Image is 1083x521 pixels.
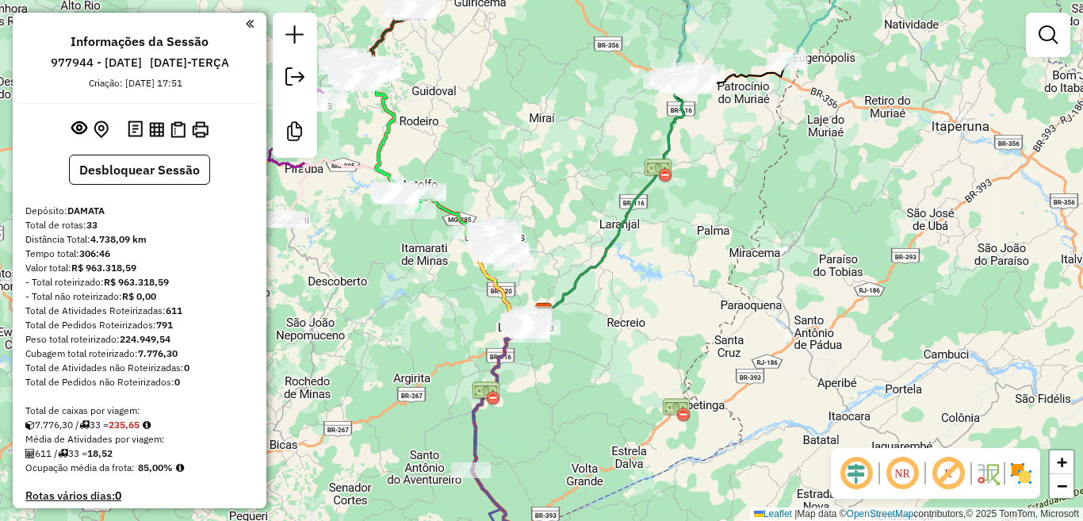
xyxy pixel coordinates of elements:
div: Total de rotas: [25,218,254,232]
div: Peso total roteirizado: [25,332,254,347]
img: Exibir/Ocultar setores [1008,461,1034,486]
i: Meta Caixas/viagem: 238,00 Diferença: -2,35 [143,420,151,430]
a: OpenStreetMap [847,508,914,519]
img: Praça de Pedágio Laranjal - MG [644,156,672,185]
div: - Total roteirizado: [25,275,254,289]
strong: 791 [156,319,173,331]
strong: 4.738,09 km [90,233,147,245]
span: + [1057,452,1067,472]
div: Tempo total: [25,247,254,261]
div: Distância Total: [25,232,254,247]
img: Praça de Pedágio Piraperinga - MG [662,396,691,424]
a: Criar modelo [279,116,311,151]
i: Cubagem total roteirizado [25,420,35,430]
i: Total de rotas [58,449,68,458]
h6: [DATE]-TERÇA [150,56,229,70]
div: Total de Pedidos não Roteirizados: [25,375,254,389]
div: Total de Pedidos Roteirizados: [25,318,254,332]
span: Ocupação média da frota: [25,462,135,473]
strong: 0 [184,362,189,374]
strong: R$ 963.318,59 [104,276,169,288]
div: Depósito: [25,204,254,218]
button: Visualizar Romaneio [167,118,189,141]
a: Exportar sessão [279,61,311,97]
div: Criação: [DATE] 17:51 [82,76,189,90]
div: Total de Atividades não Roteirizadas: [25,361,254,375]
img: Praça de Leopoldina - MG [472,379,500,408]
i: Total de rotas [79,420,90,430]
a: Nova sessão e pesquisa [279,19,311,55]
img: Fluxo de ruas [975,461,1001,486]
strong: 235,65 [109,419,140,431]
h4: Informações da Sessão [71,34,209,49]
div: - Total não roteirizado: [25,289,254,304]
button: Logs desbloquear sessão [124,117,146,142]
div: Total de caixas por viagem: [25,404,254,418]
strong: 0 [115,488,121,503]
strong: 18,52 [87,447,113,459]
a: Clique aqui para minimizar o painel [246,14,254,33]
h6: 977944 - [DATE] [51,56,142,70]
button: Desbloquear Sessão [69,155,210,185]
em: Média calculada utilizando a maior ocupação (%Peso ou %Cubagem) de cada rota da sessão. Rotas cro... [176,463,184,473]
div: Valor total: [25,261,254,275]
strong: 85,00% [138,462,173,473]
div: 7.776,30 / 33 = [25,418,254,432]
strong: R$ 963.318,59 [71,262,136,274]
button: Imprimir Rotas [189,118,212,141]
a: Zoom out [1050,474,1073,498]
a: Zoom in [1050,450,1073,474]
button: Visualizar relatório de Roteirização [146,118,167,140]
strong: 611 [166,305,182,316]
div: Total de Atividades Roteirizadas: [25,304,254,318]
img: DAMATA [534,302,554,323]
a: Exibir filtros [1032,19,1064,51]
span: Ocultar deslocamento [837,454,875,492]
strong: 306:46 [79,247,110,259]
h4: Rotas vários dias: [25,489,254,503]
strong: DAMATA [67,205,105,216]
div: 611 / 33 = [25,446,254,461]
strong: 0 [174,376,180,388]
div: Cubagem total roteirizado: [25,347,254,361]
strong: 7.776,30 [138,347,178,359]
a: Leaflet [754,508,792,519]
span: − [1057,476,1067,496]
div: Média de Atividades por viagem: [25,432,254,446]
button: Exibir sessão original [68,117,90,142]
strong: 224.949,54 [120,333,170,345]
span: | [794,508,797,519]
i: Total de Atividades [25,449,35,458]
span: Ocultar NR [883,454,921,492]
button: Centralizar mapa no depósito ou ponto de apoio [90,117,112,142]
strong: R$ 0,00 [122,290,156,302]
span: Exibir rótulo [929,454,967,492]
div: Map data © contributors,© 2025 TomTom, Microsoft [750,508,1083,521]
strong: 33 [86,219,98,231]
